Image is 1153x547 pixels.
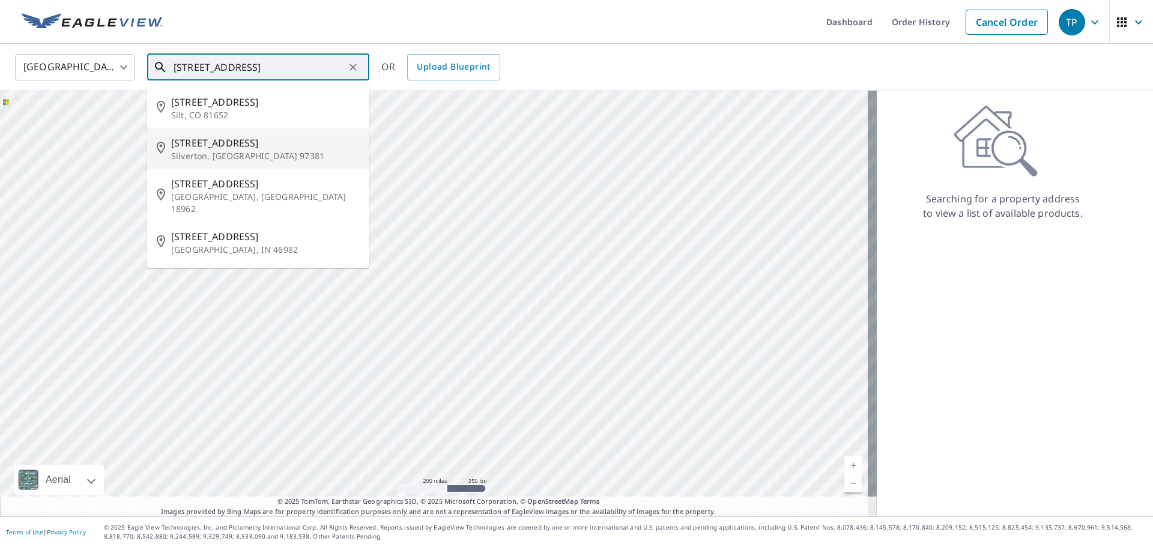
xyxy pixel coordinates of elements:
div: TP [1059,9,1085,35]
p: | [6,528,86,536]
div: Aerial [42,465,74,495]
div: OR [381,54,500,80]
input: Search by address or latitude-longitude [174,50,345,84]
a: Cancel Order [966,10,1048,35]
a: Upload Blueprint [407,54,500,80]
span: [STREET_ADDRESS] [171,229,360,244]
a: Current Level 5, Zoom Out [844,474,862,492]
a: Terms of Use [6,528,43,536]
span: [STREET_ADDRESS] [171,136,360,150]
span: [STREET_ADDRESS] [171,95,360,109]
span: © 2025 TomTom, Earthstar Geographics SIO, © 2025 Microsoft Corporation, © [277,497,600,507]
a: Current Level 5, Zoom In [844,456,862,474]
img: EV Logo [22,13,163,31]
a: OpenStreetMap [527,497,578,506]
div: [GEOGRAPHIC_DATA] [15,50,135,84]
a: Privacy Policy [47,528,86,536]
p: © 2025 Eagle View Technologies, Inc. and Pictometry International Corp. All Rights Reserved. Repo... [104,523,1147,541]
p: Searching for a property address to view a list of available products. [922,192,1083,220]
button: Clear [345,59,362,76]
span: Upload Blueprint [417,59,490,74]
a: Terms [580,497,600,506]
p: [GEOGRAPHIC_DATA], IN 46982 [171,244,360,256]
p: [GEOGRAPHIC_DATA], [GEOGRAPHIC_DATA] 18962 [171,191,360,215]
p: Silverton, [GEOGRAPHIC_DATA] 97381 [171,150,360,162]
div: Aerial [14,465,104,495]
span: [STREET_ADDRESS] [171,177,360,191]
p: Silt, CO 81652 [171,109,360,121]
